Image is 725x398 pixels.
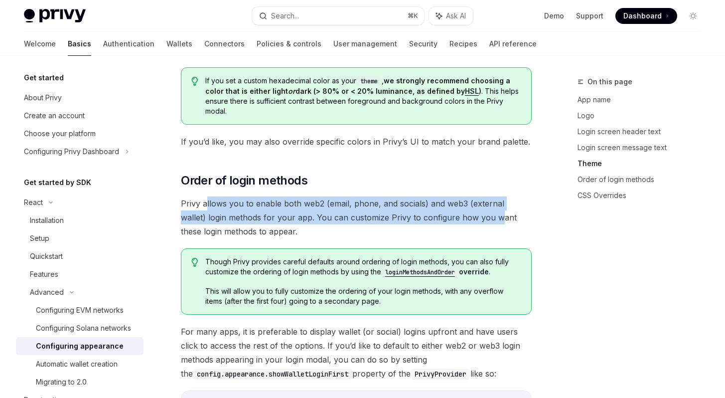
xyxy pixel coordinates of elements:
div: Configuring Privy Dashboard [24,146,119,158]
a: About Privy [16,89,144,107]
div: Configuring Solana networks [36,322,131,334]
span: On this page [587,76,632,88]
h5: Get started [24,72,64,84]
span: ⌘ K [408,12,418,20]
a: Support [576,11,603,21]
span: Privy allows you to enable both web2 (email, phone, and socials) and web3 (external wallet) login... [181,197,532,238]
button: Ask AI [429,7,473,25]
a: Dashboard [615,8,677,24]
a: CSS Overrides [578,188,709,203]
div: Automatic wallet creation [36,358,118,370]
a: HSL [465,87,479,96]
a: Configuring Solana networks [16,319,144,337]
a: Setup [16,229,144,247]
code: config.appearance.showWalletLoginFirst [193,369,352,380]
div: Configuring EVM networks [36,304,124,316]
a: Connectors [204,32,245,56]
a: Automatic wallet creation [16,355,144,373]
div: Configuring appearance [36,340,124,352]
div: Create an account [24,110,85,122]
code: PrivyProvider [411,369,470,380]
a: Migrating to 2.0 [16,373,144,391]
a: Wallets [166,32,192,56]
a: Authentication [103,32,154,56]
span: If you set a custom hexadecimal color as your , . This helps ensure there is sufficient contrast ... [205,76,521,116]
a: Configuring appearance [16,337,144,355]
a: Features [16,265,144,283]
a: Security [409,32,437,56]
a: Choose your platform [16,125,144,143]
span: This will allow you to fully customize the ordering of your login methods, with any overflow item... [205,286,521,306]
a: Create an account [16,107,144,125]
code: loginMethodsAndOrder [381,267,459,277]
span: If you’d like, you may also override specific colors in Privy’s UI to match your brand palette. [181,135,532,149]
a: Theme [578,156,709,172]
a: Welcome [24,32,56,56]
div: Features [30,268,58,280]
div: Quickstart [30,250,63,262]
a: Basics [68,32,91,56]
div: Migrating to 2.0 [36,376,87,388]
a: User management [333,32,397,56]
div: Advanced [30,286,64,298]
a: Installation [16,211,144,229]
span: For many apps, it is preferable to display wallet (or social) logins upfront and have users click... [181,325,532,381]
a: Login screen message text [578,140,709,156]
div: Installation [30,214,64,226]
div: Setup [30,232,49,244]
a: App name [578,92,709,108]
a: Order of login methods [578,172,709,188]
a: Login screen header text [578,124,709,140]
button: Search...⌘K [252,7,424,25]
svg: Tip [191,258,198,267]
a: API reference [489,32,537,56]
a: Configuring EVM networks [16,301,144,319]
span: Dashboard [623,11,662,21]
a: loginMethodsAndOrderoverride [381,267,489,276]
a: Recipes [449,32,477,56]
a: Policies & controls [257,32,321,56]
a: Logo [578,108,709,124]
div: Choose your platform [24,128,96,140]
code: theme [356,76,382,86]
img: light logo [24,9,86,23]
div: About Privy [24,92,62,104]
a: Quickstart [16,247,144,265]
em: or [288,87,295,95]
button: Toggle dark mode [685,8,701,24]
div: Search... [271,10,299,22]
svg: Tip [191,77,198,86]
span: Though Privy provides careful defaults around ordering of login methods, you can also fully custo... [205,257,521,277]
span: Order of login methods [181,173,307,189]
a: Demo [544,11,564,21]
div: React [24,197,43,208]
span: Ask AI [446,11,466,21]
h5: Get started by SDK [24,177,91,189]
